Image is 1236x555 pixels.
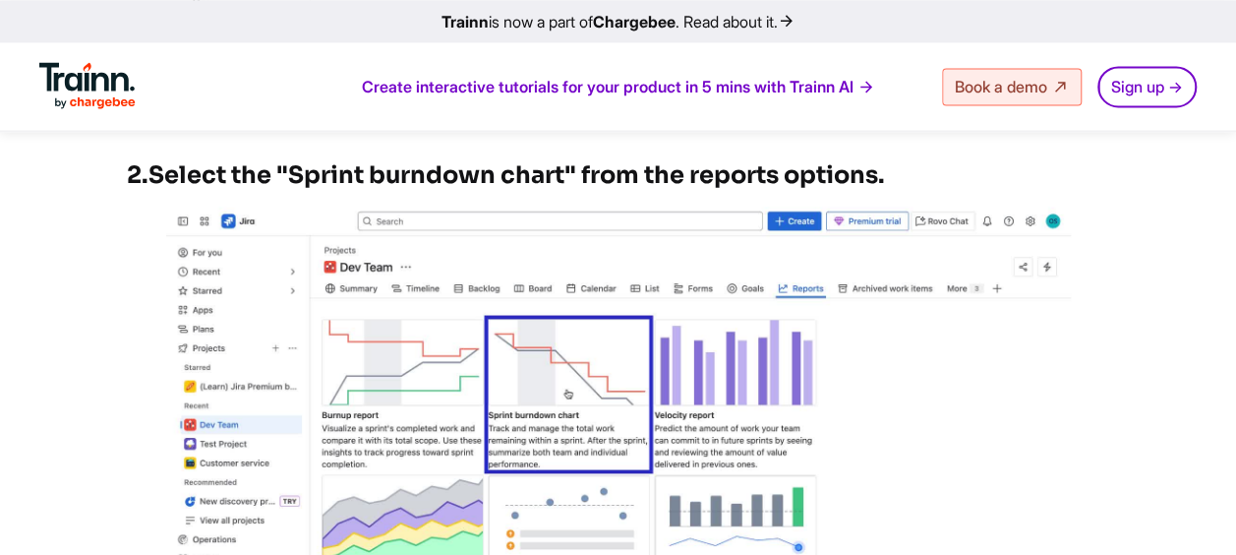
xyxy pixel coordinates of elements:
a: Create interactive tutorials for your product in 5 mins with Trainn AI [362,76,875,97]
span: Book a demo [955,77,1047,96]
strong: 2. [127,160,148,190]
span: Create interactive tutorials for your product in 5 mins with Trainn AI [362,76,853,97]
iframe: Chat Widget [1138,461,1236,555]
b: Chargebee [593,12,676,31]
img: Trainn Logo [39,62,136,109]
b: Trainn [441,12,489,31]
h3: Select the "Sprint burndown chart" from the reports options. [127,159,1110,193]
a: Book a demo [942,68,1082,105]
a: Sign up → [1097,66,1197,107]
